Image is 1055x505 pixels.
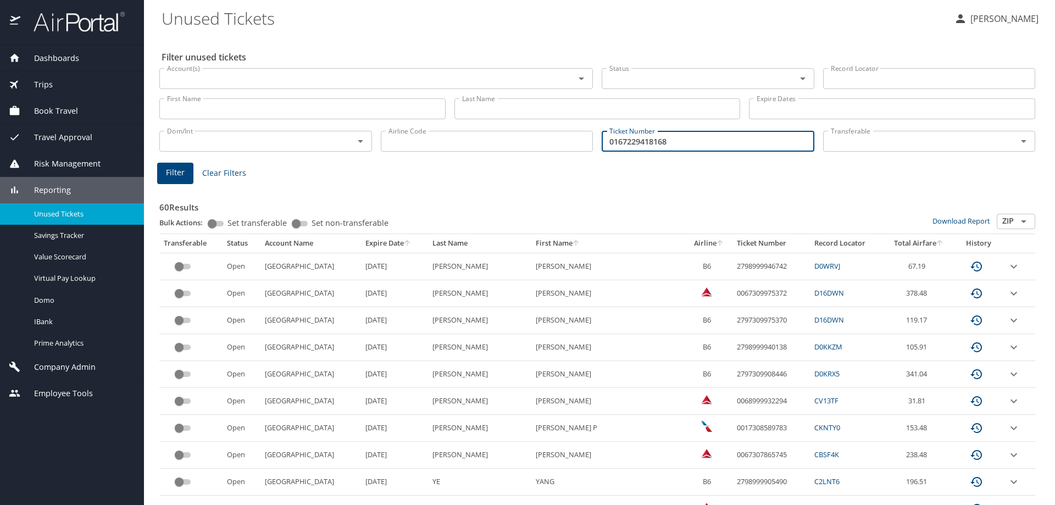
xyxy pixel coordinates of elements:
button: [PERSON_NAME] [949,9,1043,29]
td: [DATE] [361,442,428,469]
td: [DATE] [361,334,428,361]
td: 0068999932294 [732,388,809,415]
td: [PERSON_NAME] [428,280,531,307]
td: Open [223,442,261,469]
a: CKNTY0 [814,423,840,432]
th: Account Name [260,234,361,253]
div: Transferable [164,238,218,248]
span: B6 [703,476,711,486]
span: Employee Tools [20,387,93,399]
td: 2798999946742 [732,253,809,280]
td: YE [428,469,531,496]
td: Open [223,469,261,496]
span: Set non-transferable [312,219,388,227]
th: Ticket Number [732,234,809,253]
button: sort [717,240,724,247]
span: Risk Management [20,158,101,170]
span: B6 [703,261,711,271]
button: expand row [1007,395,1020,408]
td: [GEOGRAPHIC_DATA] [260,307,361,334]
td: [GEOGRAPHIC_DATA] [260,334,361,361]
button: Clear Filters [198,163,251,184]
button: expand row [1007,314,1020,327]
td: [GEOGRAPHIC_DATA] [260,415,361,442]
td: [PERSON_NAME] P [531,415,685,442]
img: Delta Airlines [701,286,712,297]
td: 0017308589783 [732,415,809,442]
td: [GEOGRAPHIC_DATA] [260,442,361,469]
td: [PERSON_NAME] [428,253,531,280]
span: Reporting [20,184,71,196]
button: sort [936,240,944,247]
a: CBSF4K [814,449,839,459]
td: 119.17 [883,307,955,334]
td: [DATE] [361,415,428,442]
img: Delta Airlines [701,394,712,405]
span: Set transferable [227,219,287,227]
span: B6 [703,342,711,352]
button: expand row [1007,475,1020,489]
td: [PERSON_NAME] [428,388,531,415]
p: [PERSON_NAME] [967,12,1039,25]
td: [GEOGRAPHIC_DATA] [260,253,361,280]
td: [PERSON_NAME] [531,388,685,415]
td: 378.48 [883,280,955,307]
td: [GEOGRAPHIC_DATA] [260,361,361,388]
span: Book Travel [20,105,78,117]
td: 31.81 [883,388,955,415]
td: Open [223,334,261,361]
td: [DATE] [361,253,428,280]
th: Total Airfare [883,234,955,253]
td: [PERSON_NAME] [531,253,685,280]
button: Open [795,71,810,86]
td: 0067309975372 [732,280,809,307]
td: [DATE] [361,469,428,496]
p: Bulk Actions: [159,218,212,227]
img: icon-airportal.png [10,11,21,32]
td: Open [223,361,261,388]
th: Expire Date [361,234,428,253]
td: 67.19 [883,253,955,280]
img: Delta Airlines [701,448,712,459]
a: D0KKZM [814,342,842,352]
td: YANG [531,469,685,496]
td: Open [223,307,261,334]
td: 153.48 [883,415,955,442]
th: Airline [685,234,733,253]
td: [DATE] [361,361,428,388]
th: Record Locator [810,234,883,253]
h2: Filter unused tickets [162,48,1037,66]
span: Value Scorecard [34,252,131,262]
td: [PERSON_NAME] [531,442,685,469]
td: 2798999905490 [732,469,809,496]
td: 341.04 [883,361,955,388]
td: [PERSON_NAME] [531,361,685,388]
th: Last Name [428,234,531,253]
th: History [954,234,1003,253]
span: Unused Tickets [34,209,131,219]
span: Travel Approval [20,131,92,143]
td: [DATE] [361,307,428,334]
a: C2LNT6 [814,476,840,486]
td: [PERSON_NAME] [428,307,531,334]
td: [PERSON_NAME] [531,280,685,307]
button: Open [1016,134,1031,149]
a: Download Report [932,216,990,226]
td: Open [223,388,261,415]
td: [GEOGRAPHIC_DATA] [260,469,361,496]
a: D16DWN [814,315,844,325]
td: [PERSON_NAME] [428,334,531,361]
td: [PERSON_NAME] [428,442,531,469]
td: Open [223,415,261,442]
td: [PERSON_NAME] [531,307,685,334]
a: D0KRX5 [814,369,840,379]
td: 238.48 [883,442,955,469]
th: Status [223,234,261,253]
td: [PERSON_NAME] [531,334,685,361]
span: Savings Tracker [34,230,131,241]
span: Prime Analytics [34,338,131,348]
td: [PERSON_NAME] [428,361,531,388]
td: 0067307865745 [732,442,809,469]
span: B6 [703,369,711,379]
span: B6 [703,315,711,325]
